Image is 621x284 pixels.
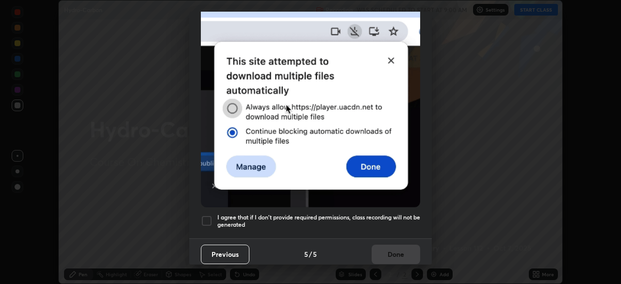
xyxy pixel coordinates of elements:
[313,249,317,259] h4: 5
[201,245,249,264] button: Previous
[304,249,308,259] h4: 5
[217,214,420,229] h5: I agree that if I don't provide required permissions, class recording will not be generated
[309,249,312,259] h4: /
